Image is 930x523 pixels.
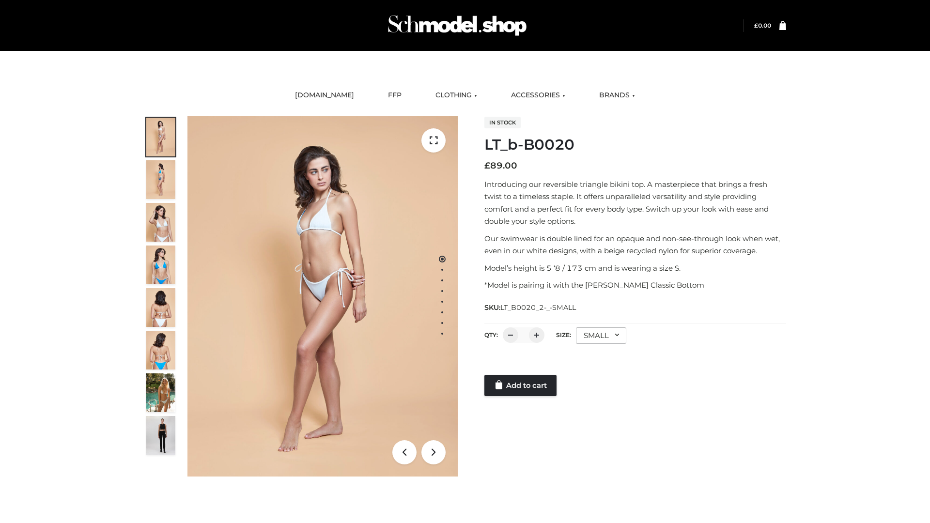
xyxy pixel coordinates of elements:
img: ArielClassicBikiniTop_CloudNine_AzureSky_OW114ECO_8-scaled.jpg [146,331,175,369]
img: ArielClassicBikiniTop_CloudNine_AzureSky_OW114ECO_1 [187,116,458,477]
div: SMALL [576,327,626,344]
p: Introducing our reversible triangle bikini top. A masterpiece that brings a fresh twist to a time... [484,178,786,228]
a: £0.00 [754,22,771,29]
a: ACCESSORIES [504,85,573,106]
img: 49df5f96394c49d8b5cbdcda3511328a.HD-1080p-2.5Mbps-49301101_thumbnail.jpg [146,416,175,455]
a: FFP [381,85,409,106]
img: ArielClassicBikiniTop_CloudNine_AzureSky_OW114ECO_7-scaled.jpg [146,288,175,327]
span: £ [754,22,758,29]
p: Model’s height is 5 ‘8 / 173 cm and is wearing a size S. [484,262,786,275]
label: Size: [556,331,571,338]
p: *Model is pairing it with the [PERSON_NAME] Classic Bottom [484,279,786,292]
img: Arieltop_CloudNine_AzureSky2.jpg [146,373,175,412]
bdi: 0.00 [754,22,771,29]
img: ArielClassicBikiniTop_CloudNine_AzureSky_OW114ECO_1-scaled.jpg [146,118,175,156]
span: LT_B0020_2-_-SMALL [500,303,576,312]
label: QTY: [484,331,498,338]
bdi: 89.00 [484,160,517,171]
span: In stock [484,117,521,128]
p: Our swimwear is double lined for an opaque and non-see-through look when wet, even in our white d... [484,232,786,257]
img: ArielClassicBikiniTop_CloudNine_AzureSky_OW114ECO_3-scaled.jpg [146,203,175,242]
h1: LT_b-B0020 [484,136,786,154]
img: ArielClassicBikiniTop_CloudNine_AzureSky_OW114ECO_4-scaled.jpg [146,246,175,284]
span: SKU: [484,302,577,313]
a: BRANDS [592,85,642,106]
a: CLOTHING [428,85,484,106]
img: Schmodel Admin 964 [385,6,530,45]
a: [DOMAIN_NAME] [288,85,361,106]
img: ArielClassicBikiniTop_CloudNine_AzureSky_OW114ECO_2-scaled.jpg [146,160,175,199]
a: Add to cart [484,375,557,396]
span: £ [484,160,490,171]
